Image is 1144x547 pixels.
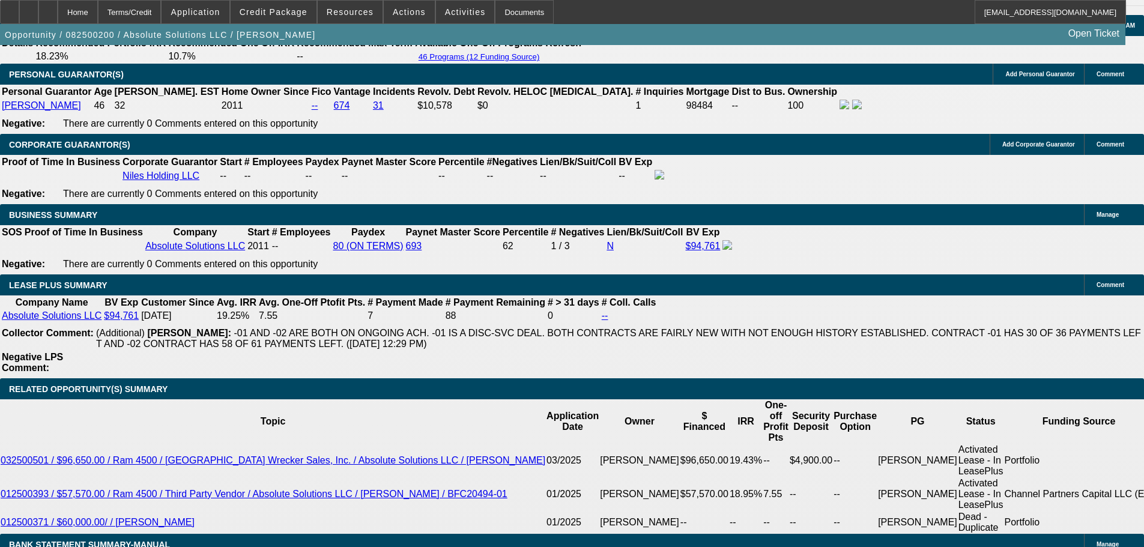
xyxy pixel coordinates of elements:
[789,511,833,534] td: --
[406,227,500,237] b: Paynet Master Score
[546,511,599,534] td: 01/2025
[635,99,684,112] td: 1
[174,227,217,237] b: Company
[145,241,245,251] a: Absolute Solutions LLC
[729,399,763,444] th: IRR
[551,227,604,237] b: # Negatives
[1,455,545,465] a: 032500501 / $96,650.00 / Ram 4500 / [GEOGRAPHIC_DATA] Wrecker Sales, Inc. / Absolute Solutions LL...
[680,477,729,511] td: $57,570.00
[2,86,91,97] b: Personal Guarantor
[9,140,130,150] span: CORPORATE GUARANTOR(S)
[231,1,316,23] button: Credit Package
[686,241,721,251] a: $94,761
[729,477,763,511] td: 18.95%
[2,352,63,373] b: Negative LPS Comment:
[958,477,1004,511] td: Activated Lease - In LeasePlus
[540,157,616,167] b: Lien/Bk/Suit/Coll
[240,7,307,17] span: Credit Package
[1097,141,1124,148] span: Comment
[9,280,107,290] span: LEASE PLUS SUMMARY
[147,328,231,338] b: [PERSON_NAME]:
[729,511,763,534] td: --
[123,157,217,167] b: Corporate Guarantor
[833,477,877,511] td: --
[24,226,144,238] th: Proof of Time In Business
[417,86,475,97] b: Revolv. Debt
[599,477,680,511] td: [PERSON_NAME]
[852,100,862,109] img: linkedin-icon.png
[318,1,383,23] button: Resources
[477,99,634,112] td: $0
[2,259,45,269] b: Negative:
[438,171,484,181] div: --
[2,310,101,321] a: Absolute Solutions LLC
[787,99,838,112] td: 100
[272,227,331,237] b: # Employees
[599,511,680,534] td: [PERSON_NAME]
[551,241,604,252] div: 1 / 3
[259,297,365,307] b: Avg. One-Off Ptofit Pts.
[763,444,789,477] td: --
[732,86,785,97] b: Dist to Bus.
[114,99,220,112] td: 32
[94,86,112,97] b: Age
[9,384,168,394] span: RELATED OPPORTUNITY(S) SUMMARY
[96,328,145,338] span: (Additional)
[2,118,45,128] b: Negative:
[217,297,256,307] b: Avg. IRR
[1097,282,1124,288] span: Comment
[247,227,269,237] b: Start
[35,50,166,62] td: 18.23%
[2,100,81,110] a: [PERSON_NAME]
[618,169,653,183] td: --
[342,171,436,181] div: --
[96,328,1141,349] span: -01 AND -02 ARE BOTH ON ONGOING ACH. -01 IS A DISC-SVC DEAL. BOTH CONTRACTS ARE FAIRLY NEW WITH N...
[351,227,385,237] b: Paydex
[244,169,304,183] td: --
[93,99,112,112] td: 46
[342,157,436,167] b: Paynet Master Score
[635,86,683,97] b: # Inquiries
[686,99,730,112] td: 98484
[1064,23,1124,44] a: Open Ticket
[833,511,877,534] td: --
[539,169,617,183] td: --
[272,241,279,251] span: --
[216,310,257,322] td: 19.25%
[546,477,599,511] td: 01/2025
[1,156,121,168] th: Proof of Time In Business
[602,310,608,321] a: --
[1097,71,1124,77] span: Comment
[2,328,94,338] b: Collector Comment:
[487,157,538,167] b: #Negatives
[787,86,837,97] b: Ownership
[123,171,199,181] a: Niles Holding LLC
[789,477,833,511] td: --
[258,310,366,322] td: 7.55
[104,310,139,321] a: $94,761
[731,99,786,112] td: --
[877,399,958,444] th: PG
[655,170,664,180] img: facebook-icon.png
[607,241,614,251] a: N
[327,7,374,17] span: Resources
[680,444,729,477] td: $96,650.00
[244,157,303,167] b: # Employees
[406,241,422,251] a: 693
[477,86,634,97] b: Revolv. HELOC [MEDICAL_DATA].
[334,86,371,97] b: Vantage
[503,241,548,252] div: 62
[222,100,243,110] span: 2011
[840,100,849,109] img: facebook-icon.png
[763,477,789,511] td: 7.55
[763,399,789,444] th: One-off Profit Pts
[833,444,877,477] td: --
[445,7,486,17] span: Activities
[619,157,652,167] b: BV Exp
[1,517,195,527] a: 012500371 / $60,000.00/ / [PERSON_NAME]
[333,241,403,251] a: 80 (ON TERMS)
[1005,71,1075,77] span: Add Personal Guarantor
[599,444,680,477] td: [PERSON_NAME]
[680,511,729,534] td: --
[306,157,339,167] b: Paydex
